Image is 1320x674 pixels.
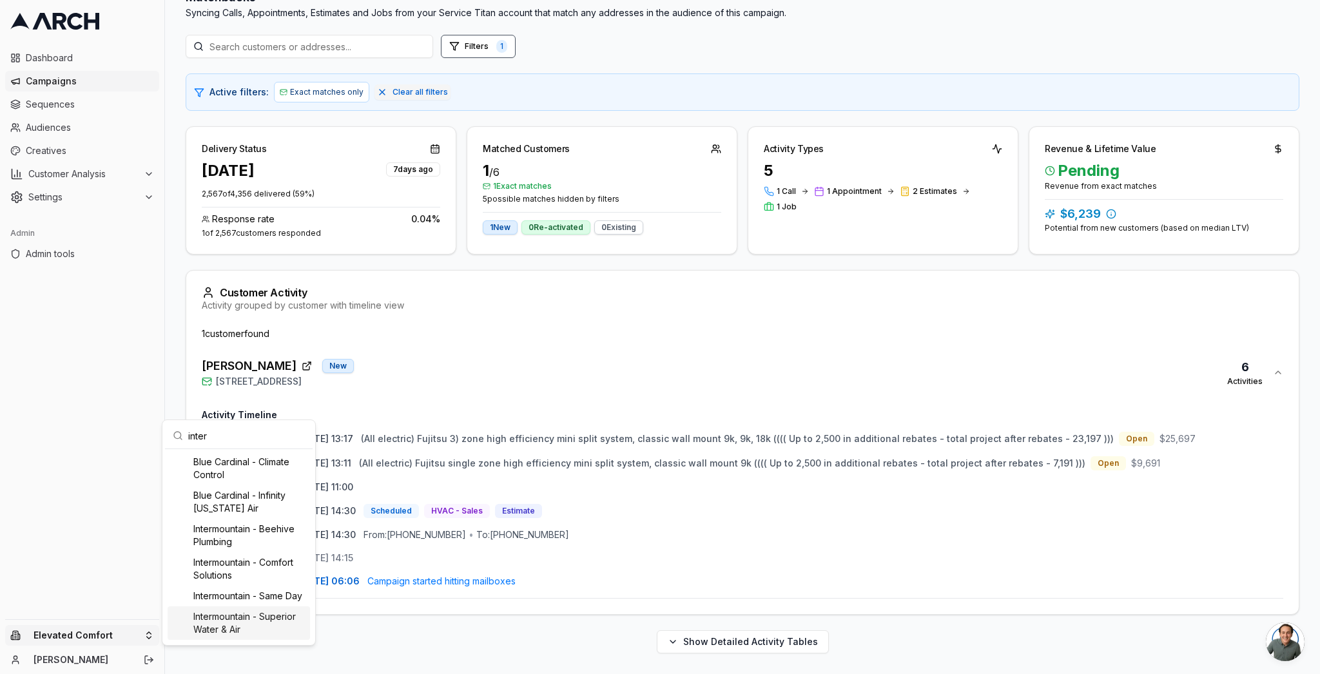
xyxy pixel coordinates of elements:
div: Blue Cardinal - Climate Control [168,452,310,485]
div: Intermountain - Same Day [168,586,310,606]
div: Suggestions [165,449,313,642]
div: Intermountain - Comfort Solutions [168,552,310,586]
div: Intermountain - Superior Water & Air [168,606,310,640]
input: Search company... [188,423,305,448]
div: Intermountain - Beehive Plumbing [168,519,310,552]
div: Blue Cardinal - Infinity [US_STATE] Air [168,485,310,519]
